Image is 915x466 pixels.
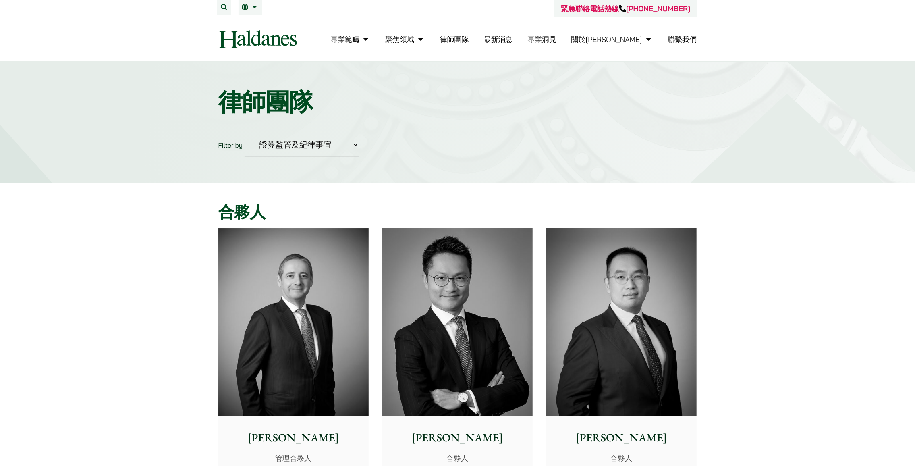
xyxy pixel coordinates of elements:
[389,453,526,464] p: 合夥人
[553,453,690,464] p: 合夥人
[225,429,362,446] p: [PERSON_NAME]
[483,35,512,44] a: 最新消息
[668,35,697,44] a: 聯繫我們
[218,87,697,116] h1: 律師團隊
[218,141,243,149] label: Filter by
[218,202,697,222] h2: 合夥人
[389,429,526,446] p: [PERSON_NAME]
[385,35,425,44] a: 聚焦領域
[440,35,469,44] a: 律師團隊
[553,429,690,446] p: [PERSON_NAME]
[330,35,370,44] a: 專業範疇
[561,4,690,13] a: 緊急聯絡電話熱線[PHONE_NUMBER]
[225,453,362,464] p: 管理合夥人
[218,30,297,48] img: Logo of Haldanes
[527,35,556,44] a: 專業洞見
[242,4,259,10] a: 繁
[571,35,653,44] a: 關於何敦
